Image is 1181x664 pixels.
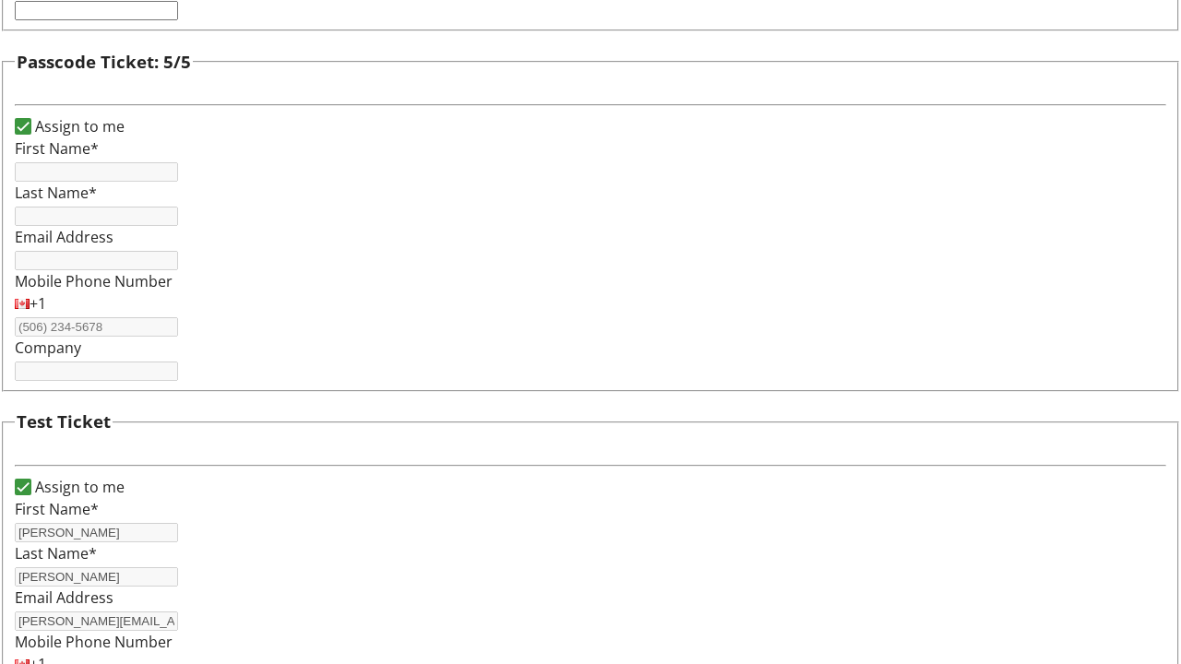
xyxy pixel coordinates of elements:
[15,183,97,203] label: Last Name*
[15,543,97,563] label: Last Name*
[15,338,81,358] label: Company
[15,317,178,337] input: (506) 234-5678
[15,138,99,159] label: First Name*
[15,499,99,519] label: First Name*
[17,409,111,434] h3: Test Ticket
[15,587,113,608] label: Email Address
[15,271,173,291] label: Mobile Phone Number
[17,49,191,75] h3: Passcode Ticket: 5/5
[15,632,173,652] label: Mobile Phone Number
[15,227,113,247] label: Email Address
[31,115,125,137] label: Assign to me
[31,476,125,498] label: Assign to me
